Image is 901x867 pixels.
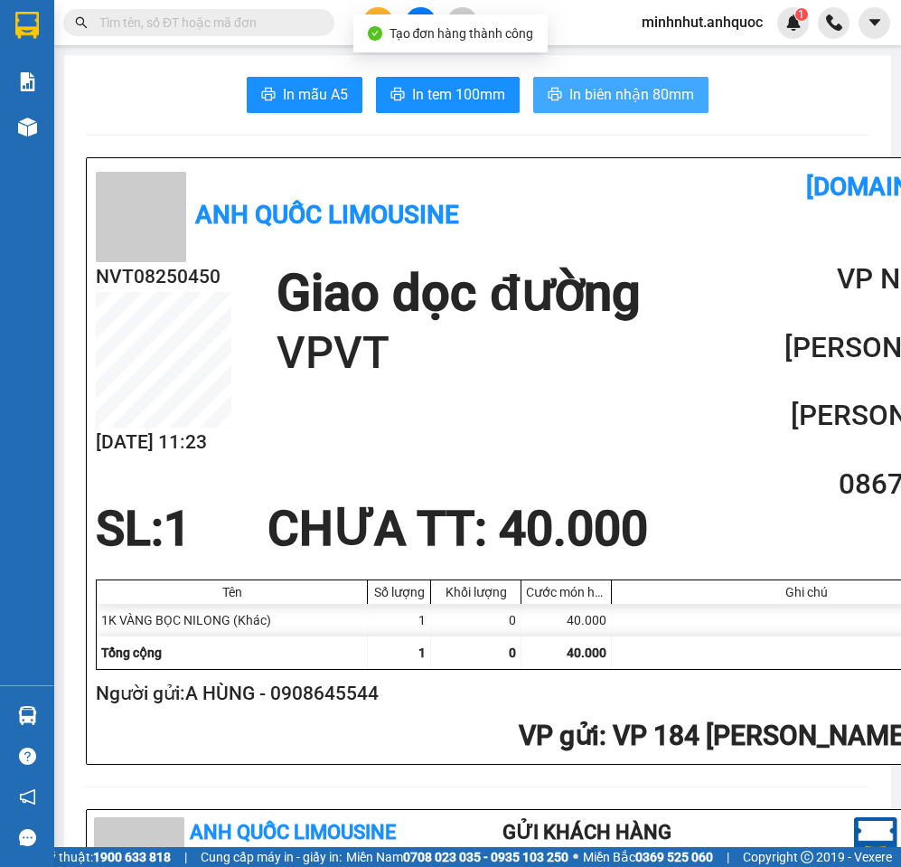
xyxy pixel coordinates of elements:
[173,59,318,80] div: [PERSON_NAME]
[412,83,505,106] span: In tem 100mm
[362,7,394,39] button: plus
[548,87,562,104] span: printer
[509,646,516,660] span: 0
[199,106,267,137] span: VPVT
[93,850,171,864] strong: 1900 633 818
[627,11,777,33] span: minhnhut.anhquoc
[277,262,640,325] h1: Giao dọc đường
[201,847,342,867] span: Cung cấp máy in - giấy in:
[795,8,808,21] sup: 1
[798,8,804,21] span: 1
[436,585,516,599] div: Khối lượng
[19,788,36,806] span: notification
[96,262,231,292] h2: NVT08250450
[96,501,164,557] span: SL:
[867,14,883,31] span: caret-down
[15,102,160,127] div: 0359251168
[173,116,199,135] span: DĐ:
[15,80,160,102] div: CTY GARAN
[190,821,396,843] b: Anh Quốc Limousine
[368,604,431,636] div: 1
[389,26,534,41] span: Tạo đơn hàng thành công
[18,72,37,91] img: solution-icon
[785,14,802,31] img: icon-new-feature
[376,77,520,113] button: printerIn tem 100mm
[96,428,231,457] h2: [DATE] 11:23
[5,847,171,867] span: Hỗ trợ kỹ thuật:
[854,817,897,861] img: logo.jpg
[567,646,606,660] span: 40.000
[431,604,521,636] div: 0
[801,851,813,863] span: copyright
[15,12,39,39] img: logo-vxr
[635,850,713,864] strong: 0369 525 060
[346,847,568,867] span: Miền Nam
[101,585,362,599] div: Tên
[97,604,368,636] div: 1K VÀNG BỌC NILONG (Khác)
[859,7,890,39] button: caret-down
[15,15,160,80] div: VP 184 [PERSON_NAME] - HCM
[99,13,313,33] input: Tìm tên, số ĐT hoặc mã đơn
[418,646,426,660] span: 1
[101,646,162,660] span: Tổng cộng
[184,847,187,867] span: |
[368,26,382,41] span: check-circle
[18,706,37,725] img: warehouse-icon
[19,748,36,765] span: question-circle
[583,847,713,867] span: Miền Bắc
[15,17,43,36] span: Gửi:
[519,720,599,751] span: VP gửi
[283,83,348,106] span: In mẫu A5
[372,585,426,599] div: Số lượng
[164,501,191,557] span: 1
[405,7,436,39] button: file-add
[826,14,842,31] img: phone-icon
[261,87,276,104] span: printer
[173,15,318,59] div: VP 108 [PERSON_NAME]
[390,87,405,104] span: printer
[19,829,36,846] span: message
[727,847,729,867] span: |
[533,77,709,113] button: printerIn biên nhận 80mm
[195,200,459,230] b: Anh Quốc Limousine
[569,83,694,106] span: In biên nhận 80mm
[173,80,318,106] div: 0937462786
[18,118,37,137] img: warehouse-icon
[403,850,568,864] strong: 0708 023 035 - 0935 103 250
[521,604,612,636] div: 40.000
[75,16,88,29] span: search
[257,502,659,556] div: CHƯA TT : 40.000
[173,17,216,36] span: Nhận:
[247,77,362,113] button: printerIn mẫu A5
[502,821,671,843] b: Gửi khách hàng
[277,325,640,382] h1: VPVT
[446,7,478,39] button: aim
[573,853,578,861] span: ⚪️
[526,585,606,599] div: Cước món hàng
